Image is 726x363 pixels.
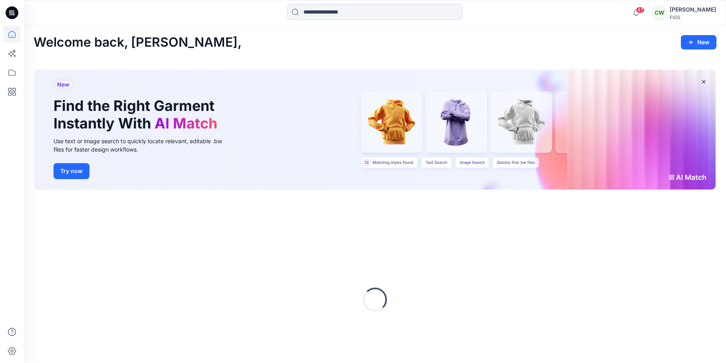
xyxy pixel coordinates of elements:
[670,5,716,14] div: [PERSON_NAME]
[670,14,716,20] div: FIGS
[155,114,217,132] span: AI Match
[54,97,221,132] h1: Find the Right Garment Instantly With
[34,35,242,50] h2: Welcome back, [PERSON_NAME],
[54,137,233,154] div: Use text or image search to quickly locate relevant, editable .bw files for faster design workflows.
[652,6,666,20] div: CW
[57,80,69,89] span: New
[54,163,89,179] button: Try now
[681,35,716,49] button: New
[636,7,645,13] span: 47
